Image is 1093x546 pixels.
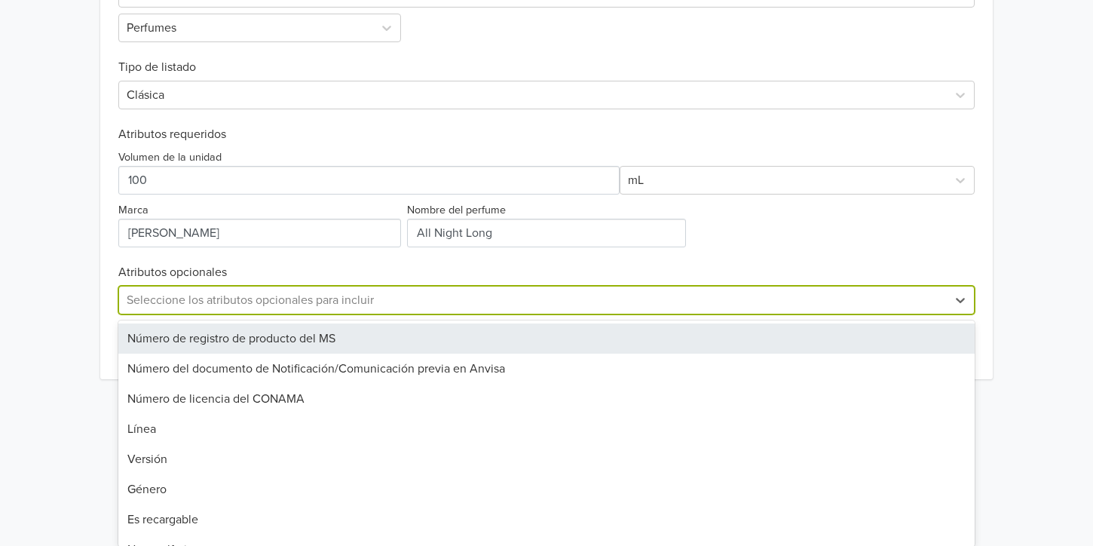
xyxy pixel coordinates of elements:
[118,202,148,219] label: Marca
[118,265,974,280] h6: Atributos opcionales
[118,474,974,505] div: Género
[118,414,974,444] div: Línea
[407,202,506,219] label: Nombre del perfume
[118,149,222,166] label: Volumen de la unidad
[118,384,974,414] div: Número de licencia del CONAMA
[118,505,974,535] div: Es recargable
[118,354,974,384] div: Número del documento de Notificación/Comunicación previa en Anvisa
[118,444,974,474] div: Versión
[118,324,974,354] div: Número de registro de producto del MS
[118,127,974,142] h6: Atributos requeridos
[118,42,974,75] h6: Tipo de listado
